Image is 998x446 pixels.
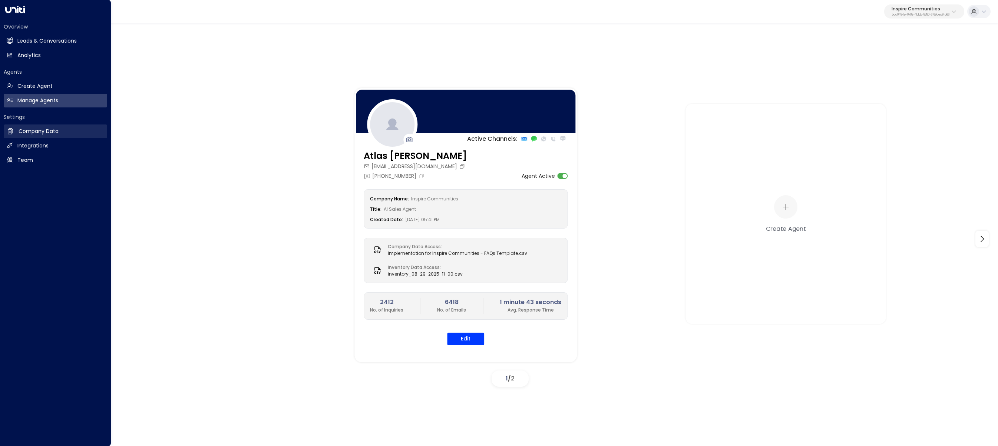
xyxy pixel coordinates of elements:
h2: Analytics [17,51,41,59]
p: Avg. Response Time [500,307,561,313]
p: 5ac0484e-0702-4bbb-8380-6168aea91a66 [892,13,949,16]
a: Analytics [4,49,107,62]
div: / [492,370,529,387]
a: Leads & Conversations [4,34,107,48]
h2: 6418 [437,298,466,307]
label: Company Name: [370,196,409,202]
h2: Create Agent [17,82,53,90]
h2: 1 minute 43 seconds [500,298,561,307]
a: Create Agent [4,79,107,93]
h2: Agents [4,68,107,76]
h2: Overview [4,23,107,30]
label: Company Data Access: [388,243,523,250]
button: Copy [418,173,426,179]
div: Create Agent [766,224,806,233]
button: Copy [459,163,467,169]
h2: Manage Agents [17,97,58,104]
h3: Atlas [PERSON_NAME] [364,149,467,163]
span: 2 [511,374,515,383]
button: Edit [447,333,484,345]
p: Inspire Communities [892,7,949,11]
span: 1 [506,374,508,383]
span: inventory_08-29-2025-11-00.csv [388,271,463,277]
p: No. of Inquiries [370,307,403,313]
h2: Leads & Conversations [17,37,77,45]
a: Manage Agents [4,94,107,107]
h2: Company Data [19,127,59,135]
h2: Team [17,156,33,164]
h2: Settings [4,113,107,121]
label: Agent Active [522,172,555,180]
span: AI Sales Agent [384,206,416,212]
label: Created Date: [370,216,403,223]
span: Implementation for Inspire Communities - FAQs Template.csv [388,250,527,257]
a: Integrations [4,139,107,153]
h2: 2412 [370,298,403,307]
label: Title: [370,206,381,212]
a: Company Data [4,124,107,138]
button: Inspire Communities5ac0484e-0702-4bbb-8380-6168aea91a66 [884,4,964,19]
div: [EMAIL_ADDRESS][DOMAIN_NAME] [364,163,467,170]
span: [DATE] 05:41 PM [405,216,440,223]
div: [PHONE_NUMBER] [364,172,426,180]
h2: Integrations [17,142,49,150]
p: No. of Emails [437,307,466,313]
p: Active Channels: [467,134,518,143]
span: Inspire Communities [411,196,458,202]
a: Team [4,153,107,167]
label: Inventory Data Access: [388,264,459,271]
